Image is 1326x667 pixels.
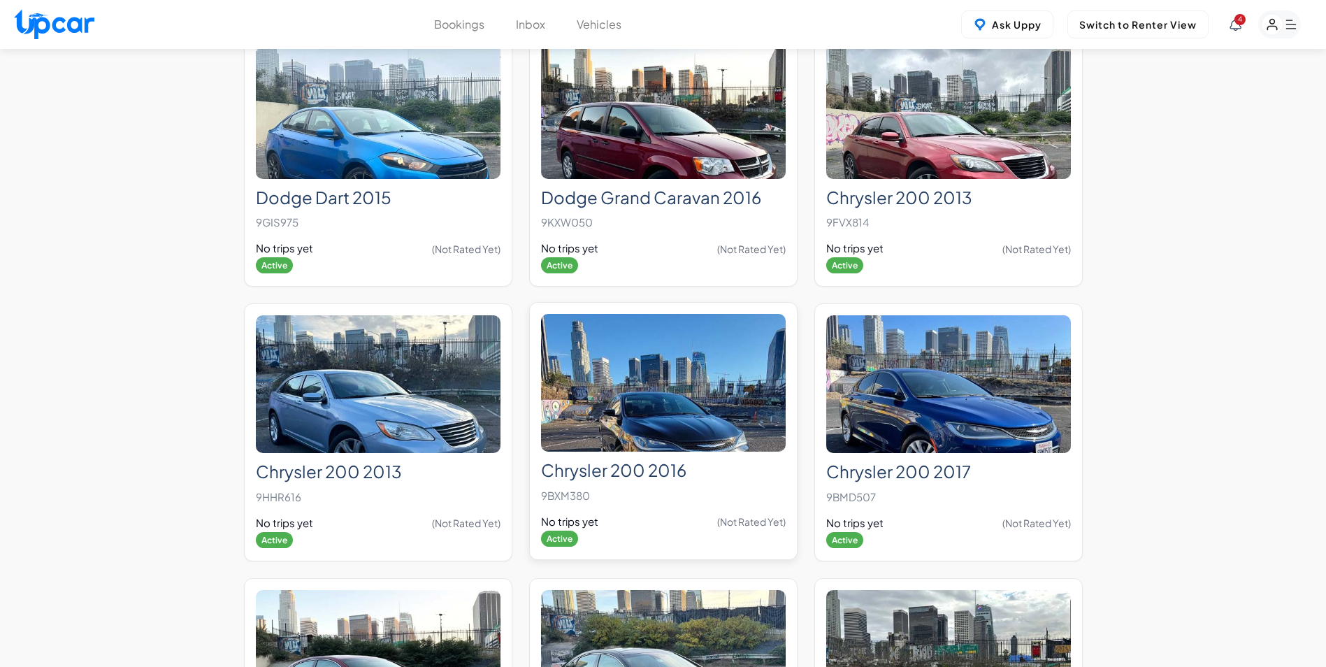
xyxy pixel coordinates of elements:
[577,16,621,33] button: Vehicles
[541,486,786,505] p: 9BXM380
[1002,242,1071,256] span: (Not Rated Yet)
[256,187,500,208] h2: Dodge Dart 2015
[541,257,578,273] span: Active
[1067,10,1209,38] button: Switch to Renter View
[826,213,1071,232] p: 9FVX814
[826,487,1071,507] p: 9BMD507
[256,41,500,179] img: Dodge Dart 2015
[826,241,884,257] span: No trips yet
[256,461,500,482] h2: Chrysler 200 2013
[826,461,1071,482] h2: Chrysler 200 2017
[541,314,786,452] img: Chrysler 200 2016
[961,10,1053,38] button: Ask Uppy
[826,532,863,548] span: Active
[256,213,500,232] p: 9GIS975
[256,487,500,507] p: 9HHR616
[973,17,987,31] img: Uppy
[1230,18,1241,31] div: View Notifications
[516,16,545,33] button: Inbox
[826,257,863,273] span: Active
[1234,14,1246,25] span: You have new notifications
[14,9,94,39] img: Upcar Logo
[826,515,884,531] span: No trips yet
[434,16,484,33] button: Bookings
[541,460,786,480] h2: Chrysler 200 2016
[1002,516,1071,530] span: (Not Rated Yet)
[826,187,1071,208] h2: Chrysler 200 2013
[256,532,293,548] span: Active
[541,514,598,530] span: No trips yet
[826,41,1071,179] img: Chrysler 200 2013
[432,242,500,256] span: (Not Rated Yet)
[541,41,786,179] img: Dodge Grand Caravan 2016
[256,257,293,273] span: Active
[826,315,1071,453] img: Chrysler 200 2017
[256,315,500,453] img: Chrysler 200 2013
[541,187,786,208] h2: Dodge Grand Caravan 2016
[256,241,313,257] span: No trips yet
[717,242,786,256] span: (Not Rated Yet)
[541,531,578,547] span: Active
[541,213,786,232] p: 9KXW050
[541,241,598,257] span: No trips yet
[256,515,313,531] span: No trips yet
[432,516,500,530] span: (Not Rated Yet)
[717,515,786,529] span: (Not Rated Yet)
